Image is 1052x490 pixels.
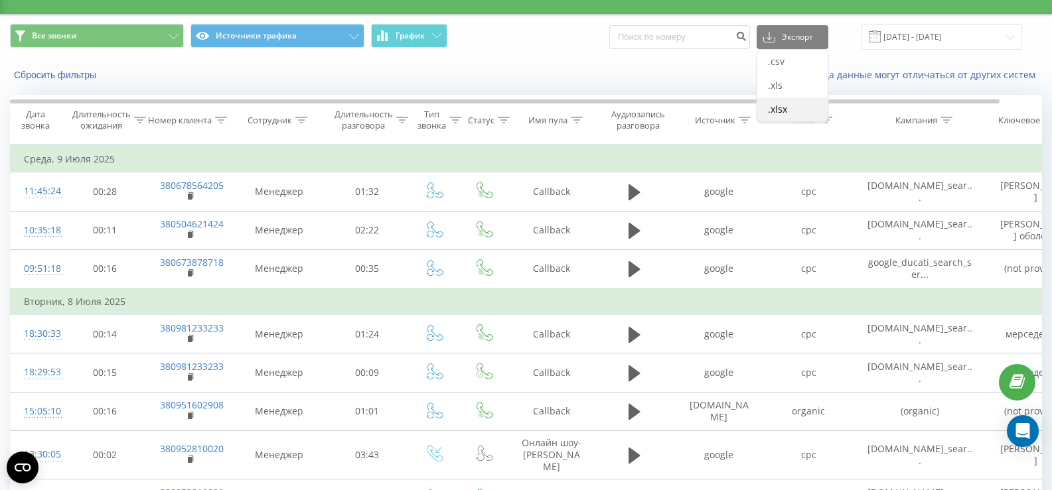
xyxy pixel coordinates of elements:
[396,31,425,40] span: График
[11,109,60,131] div: Дата звонка
[674,249,764,288] td: google
[326,315,409,353] td: 01:24
[160,322,224,334] a: 380981233233
[528,115,567,126] div: Имя пула
[190,24,364,48] button: Источники трафика
[674,353,764,392] td: google
[64,353,147,392] td: 00:15
[10,24,184,48] button: Все звонки
[609,25,750,49] input: Поиск по номеру
[757,25,828,49] button: Экспорт
[674,172,764,211] td: google
[674,430,764,479] td: google
[867,322,972,346] span: [DOMAIN_NAME]_sear...
[233,315,326,353] td: Менеджер
[792,115,817,126] div: Канал
[326,353,409,392] td: 00:09
[768,103,787,115] span: .xlsx
[64,172,147,211] td: 00:28
[764,392,854,430] td: organic
[326,430,409,479] td: 03:43
[24,217,50,243] div: 10:35:18
[10,69,103,81] button: Сбросить фильтры
[508,211,595,249] td: Callback
[508,315,595,353] td: Callback
[24,359,50,385] div: 18:29:53
[326,392,409,430] td: 01:01
[233,353,326,392] td: Менеджер
[326,249,409,288] td: 00:35
[64,249,147,288] td: 00:16
[768,79,783,92] span: .xls
[24,442,50,467] div: 13:30:05
[867,217,972,242] span: [DOMAIN_NAME]_sear...
[695,115,735,126] div: Источник
[160,442,224,455] a: 380952810020
[326,172,409,211] td: 01:32
[7,452,38,483] button: Open CMP widget
[867,442,972,467] span: [DOMAIN_NAME]_sear...
[326,211,409,249] td: 02:22
[764,249,854,288] td: cpc
[233,172,326,211] td: Менеджер
[72,109,131,131] div: Длительность ожидания
[335,109,393,131] div: Длительность разговора
[160,360,224,373] a: 380981233233
[764,430,854,479] td: cpc
[371,24,447,48] button: График
[674,315,764,353] td: google
[764,315,854,353] td: cpc
[468,115,494,126] div: Статус
[508,172,595,211] td: Callback
[233,249,326,288] td: Менеджер
[764,211,854,249] td: cpc
[867,360,972,385] span: [DOMAIN_NAME]_sear...
[674,211,764,249] td: google
[148,115,212,126] div: Номер клиента
[508,249,595,288] td: Callback
[24,256,50,282] div: 09:51:18
[508,353,595,392] td: Callback
[233,211,326,249] td: Менеджер
[868,256,972,280] span: google_ducati_search_ser...
[867,179,972,204] span: [DOMAIN_NAME]_sear...
[233,430,326,479] td: Менеджер
[808,68,1042,81] a: Когда данные могут отличаться от других систем
[24,398,50,424] div: 15:05:10
[24,321,50,347] div: 18:30:33
[508,430,595,479] td: Онлайн шоу-[PERSON_NAME]
[64,392,147,430] td: 00:16
[508,392,595,430] td: Callback
[895,115,937,126] div: Кампания
[24,178,50,204] div: 11:45:24
[160,179,224,192] a: 380678564205
[160,398,224,411] a: 380951602908
[64,211,147,249] td: 00:11
[768,55,785,68] span: .csv
[32,31,76,41] span: Все звонки
[233,392,326,430] td: Менеджер
[606,109,670,131] div: Аудиозапись разговора
[1007,415,1039,447] div: Open Intercom Messenger
[764,353,854,392] td: cpc
[64,430,147,479] td: 00:02
[64,315,147,353] td: 00:14
[674,392,764,430] td: [DOMAIN_NAME]
[417,109,446,131] div: Тип звонка
[764,172,854,211] td: cpc
[160,217,224,230] a: 380504621424
[160,256,224,269] a: 380673878718
[854,392,986,430] td: (organic)
[248,115,292,126] div: Сотрудник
